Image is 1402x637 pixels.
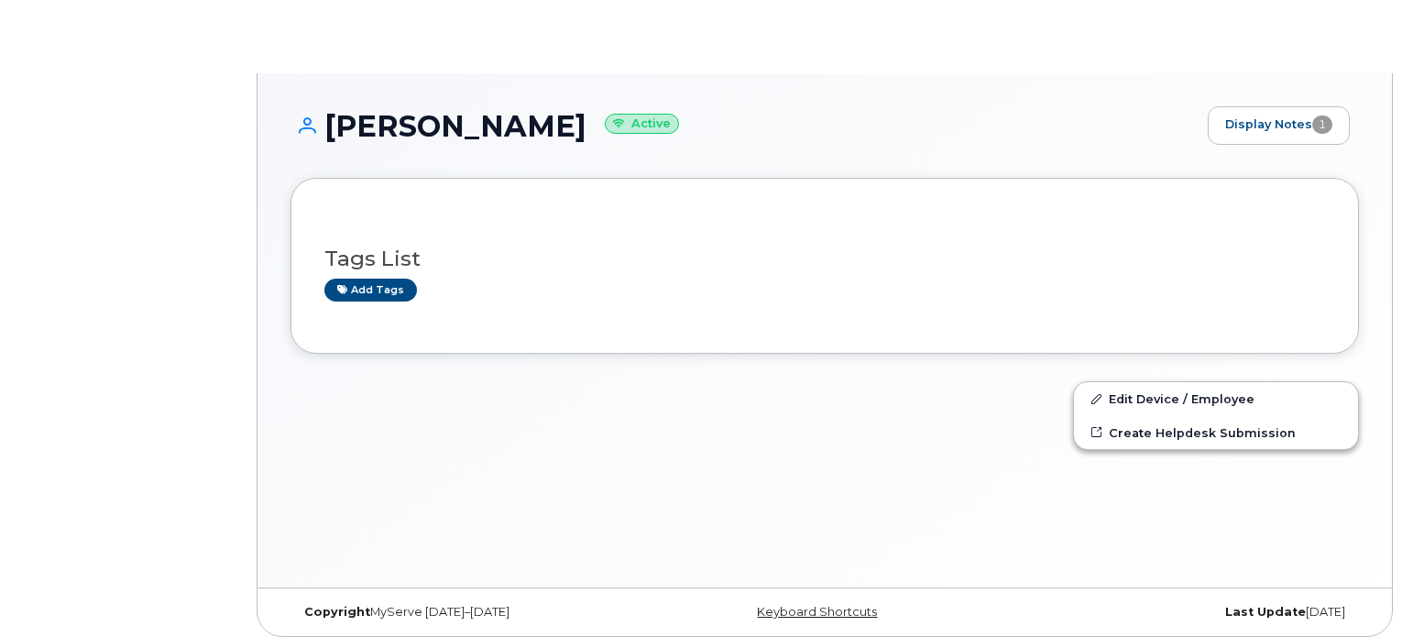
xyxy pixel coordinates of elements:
small: Active [605,114,679,135]
strong: Copyright [304,605,370,619]
div: [DATE] [1002,605,1359,620]
a: Display Notes1 [1208,106,1350,145]
h1: [PERSON_NAME] [290,110,1199,142]
h3: Tags List [324,247,1325,270]
strong: Last Update [1225,605,1306,619]
div: MyServe [DATE]–[DATE] [290,605,647,620]
span: 1 [1312,115,1332,134]
a: Keyboard Shortcuts [757,605,877,619]
a: Edit Device / Employee [1074,382,1358,415]
a: Add tags [324,279,417,302]
a: Create Helpdesk Submission [1074,416,1358,449]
